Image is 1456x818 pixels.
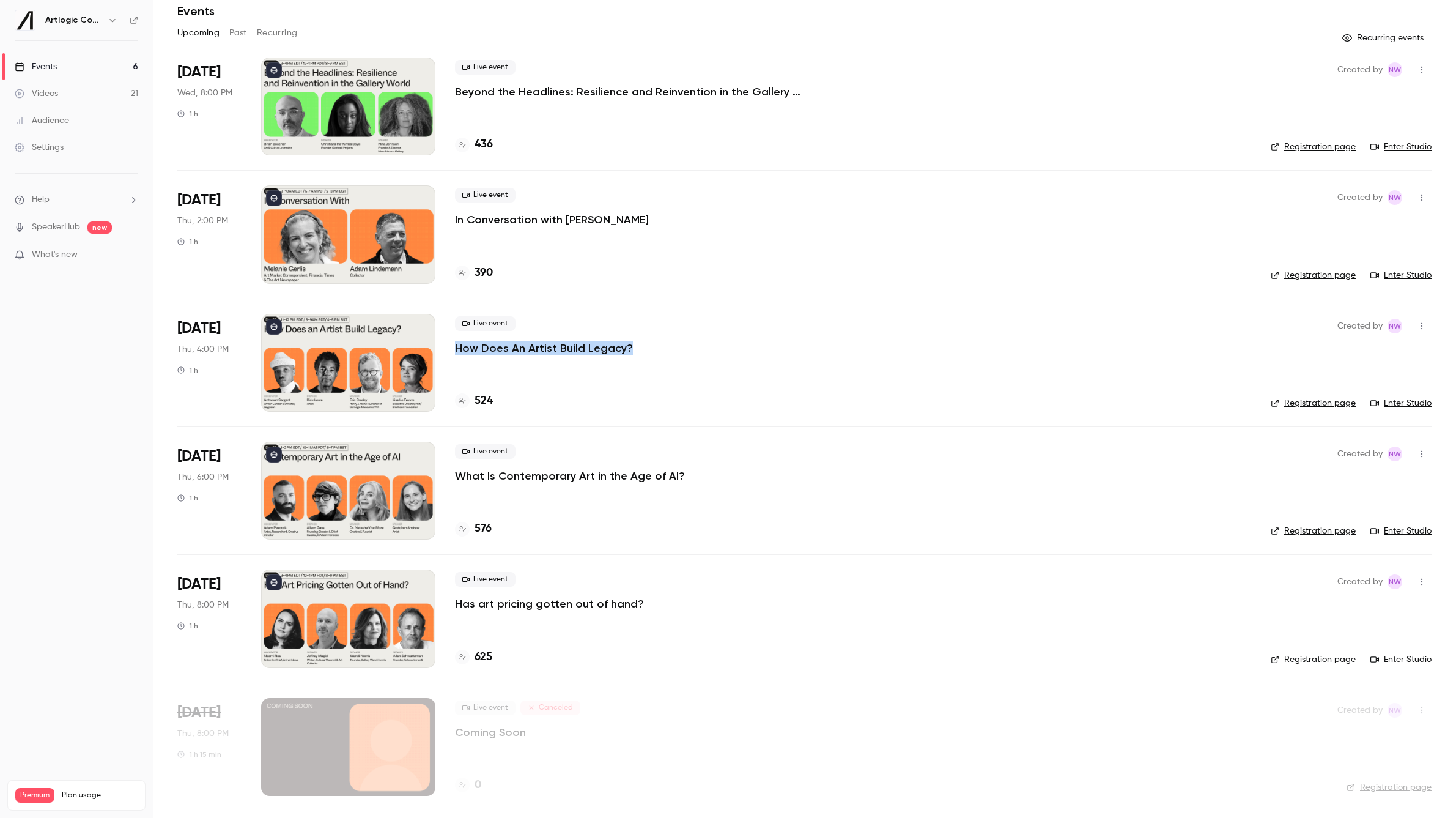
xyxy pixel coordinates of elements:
[1388,190,1402,205] span: Natasha Whiffin
[15,114,69,127] div: Audience
[124,250,138,261] iframe: Noticeable Trigger
[32,248,78,261] span: What's new
[15,193,138,206] li: help-dropdown-opener
[1389,447,1401,461] span: NW
[455,649,492,666] a: 625
[1370,525,1432,537] a: Enter Studio
[257,23,298,43] button: Recurring
[1347,781,1432,794] a: Registration page
[455,316,516,331] span: Live event
[1271,269,1356,281] a: Registration page
[177,447,221,466] span: [DATE]
[455,777,481,794] a: 0
[15,87,58,100] div: Videos
[1337,190,1383,205] span: Created by
[1370,653,1432,666] a: Enter Studio
[475,265,493,281] h4: 390
[177,749,221,759] div: 1 h 15 min
[177,599,229,611] span: Thu, 8:00 PM
[1337,447,1383,461] span: Created by
[1389,319,1401,333] span: NW
[455,188,516,203] span: Live event
[177,87,232,99] span: Wed, 8:00 PM
[455,572,516,587] span: Live event
[177,727,229,740] span: Thu, 8:00 PM
[1337,319,1383,333] span: Created by
[455,701,516,715] span: Live event
[1370,397,1432,409] a: Enter Studio
[177,319,221,338] span: [DATE]
[455,341,633,355] a: How Does An Artist Build Legacy?
[475,393,493,409] h4: 524
[15,788,54,803] span: Premium
[32,193,50,206] span: Help
[1271,525,1356,537] a: Registration page
[177,442,242,540] div: Sep 18 Thu, 6:00 PM (Europe/London)
[45,14,103,26] h6: Artlogic Connect 2025
[1271,397,1356,409] a: Registration page
[87,221,112,234] span: new
[177,58,242,155] div: Sep 17 Wed, 8:00 PM (Europe/London)
[1389,574,1401,589] span: NW
[455,265,493,281] a: 390
[1388,319,1402,333] span: Natasha Whiffin
[1388,703,1402,718] span: Natasha Whiffin
[177,343,229,355] span: Thu, 4:00 PM
[1388,574,1402,589] span: Natasha Whiffin
[1389,62,1401,77] span: NW
[15,10,35,30] img: Artlogic Connect 2025
[177,493,198,503] div: 1 h
[62,790,138,800] span: Plan usage
[177,570,242,667] div: Sep 18 Thu, 8:00 PM (Europe/London)
[177,703,221,723] span: [DATE]
[177,621,198,631] div: 1 h
[1271,653,1356,666] a: Registration page
[455,136,493,153] a: 436
[1337,703,1383,718] span: Created by
[475,777,481,794] h4: 0
[1337,28,1432,48] button: Recurring events
[177,185,242,283] div: Sep 18 Thu, 2:00 PM (Europe/London)
[177,237,198,247] div: 1 h
[475,649,492,666] h4: 625
[475,521,492,537] h4: 576
[520,701,580,715] span: Canceled
[177,109,198,119] div: 1 h
[455,60,516,75] span: Live event
[1370,269,1432,281] a: Enter Studio
[455,597,644,611] a: Has art pricing gotten out of hand?
[455,725,526,740] a: Coming Soon
[177,190,221,210] span: [DATE]
[455,84,822,99] a: Beyond the Headlines: Resilience and Reinvention in the Gallery World
[177,4,215,18] h1: Events
[1337,574,1383,589] span: Created by
[177,365,198,375] div: 1 h
[455,444,516,459] span: Live event
[177,62,221,82] span: [DATE]
[455,212,649,227] a: In Conversation with [PERSON_NAME]
[32,221,80,234] a: SpeakerHub
[177,314,242,412] div: Sep 18 Thu, 4:00 PM (Europe/London)
[1389,703,1401,718] span: NW
[229,23,247,43] button: Past
[177,698,242,796] div: Sep 18 Thu, 8:00 PM (Europe/London)
[177,23,220,43] button: Upcoming
[177,215,228,227] span: Thu, 2:00 PM
[15,61,57,73] div: Events
[455,469,685,483] a: What Is Contemporary Art in the Age of AI?
[1271,141,1356,153] a: Registration page
[177,574,221,594] span: [DATE]
[1370,141,1432,153] a: Enter Studio
[1388,62,1402,77] span: Natasha Whiffin
[475,136,493,153] h4: 436
[1337,62,1383,77] span: Created by
[1388,447,1402,461] span: Natasha Whiffin
[15,141,64,154] div: Settings
[177,471,229,483] span: Thu, 6:00 PM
